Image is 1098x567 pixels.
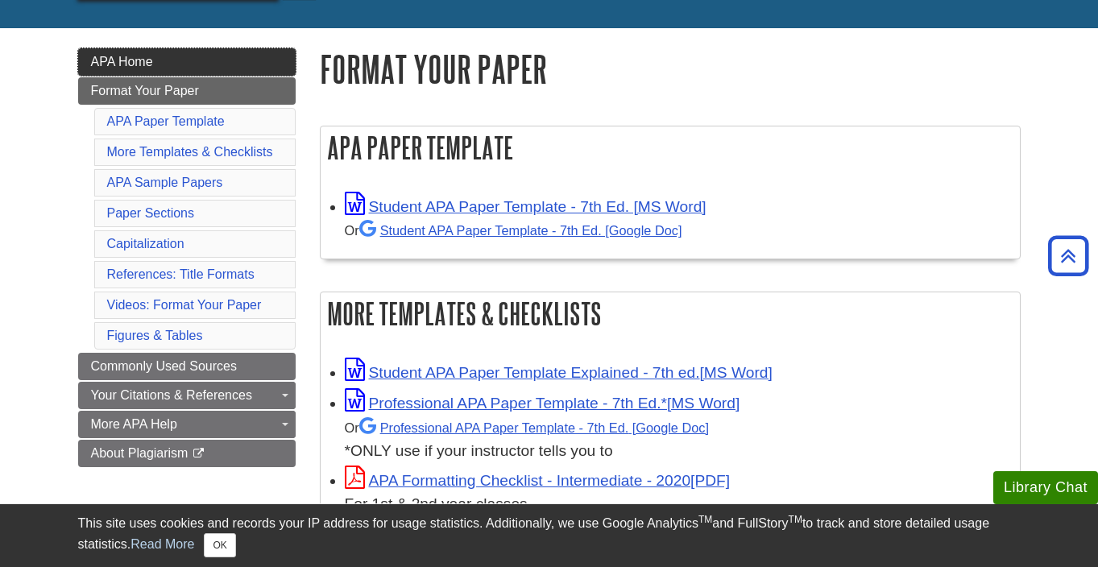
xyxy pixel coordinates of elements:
[78,411,296,438] a: More APA Help
[107,237,184,250] a: Capitalization
[698,514,712,525] sup: TM
[345,416,1012,463] div: *ONLY use if your instructor tells you to
[78,514,1021,557] div: This site uses cookies and records your IP address for usage statistics. Additionally, we use Goo...
[107,267,255,281] a: References: Title Formats
[345,198,706,215] a: Link opens in new window
[91,446,189,460] span: About Plagiarism
[107,298,262,312] a: Videos: Format Your Paper
[321,292,1020,335] h2: More Templates & Checklists
[107,145,273,159] a: More Templates & Checklists
[345,395,740,412] a: Link opens in new window
[993,471,1098,504] button: Library Chat
[359,420,709,435] a: Professional APA Paper Template - 7th Ed.
[91,359,237,373] span: Commonly Used Sources
[359,223,682,238] a: Student APA Paper Template - 7th Ed. [Google Doc]
[91,417,177,431] span: More APA Help
[131,537,194,551] a: Read More
[78,48,296,467] div: Guide Page Menu
[321,126,1020,169] h2: APA Paper Template
[345,364,773,381] a: Link opens in new window
[345,223,682,238] small: Or
[1042,245,1094,267] a: Back to Top
[78,77,296,105] a: Format Your Paper
[91,388,252,402] span: Your Citations & References
[345,472,731,489] a: Link opens in new window
[78,440,296,467] a: About Plagiarism
[78,48,296,76] a: APA Home
[107,114,225,128] a: APA Paper Template
[91,84,199,97] span: Format Your Paper
[91,55,153,68] span: APA Home
[789,514,802,525] sup: TM
[78,382,296,409] a: Your Citations & References
[204,533,235,557] button: Close
[345,493,1012,516] div: For 1st & 2nd year classes
[345,420,709,435] small: Or
[192,449,205,459] i: This link opens in a new window
[107,206,195,220] a: Paper Sections
[107,176,223,189] a: APA Sample Papers
[107,329,203,342] a: Figures & Tables
[320,48,1021,89] h1: Format Your Paper
[78,353,296,380] a: Commonly Used Sources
